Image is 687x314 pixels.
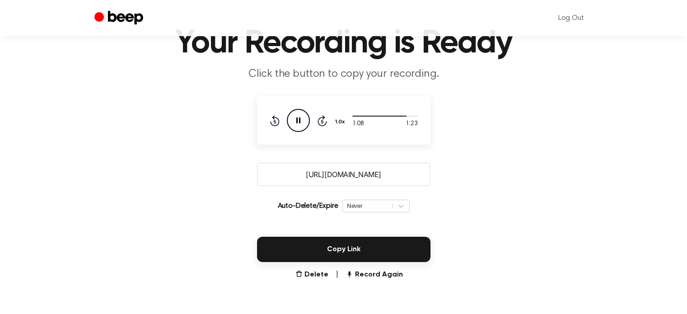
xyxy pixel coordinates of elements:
[549,7,593,29] a: Log Out
[295,269,328,280] button: Delete
[347,202,388,210] div: Never
[406,119,417,129] span: 1:23
[94,9,145,27] a: Beep
[346,269,402,280] button: Record Again
[170,67,517,82] p: Click the button to copy your recording.
[352,119,364,129] span: 1:08
[112,27,575,60] h1: Your Recording is Ready
[257,237,430,262] button: Copy Link
[336,269,339,280] span: |
[334,114,348,130] button: 1.0x
[277,201,338,211] p: Auto-Delete/Expire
